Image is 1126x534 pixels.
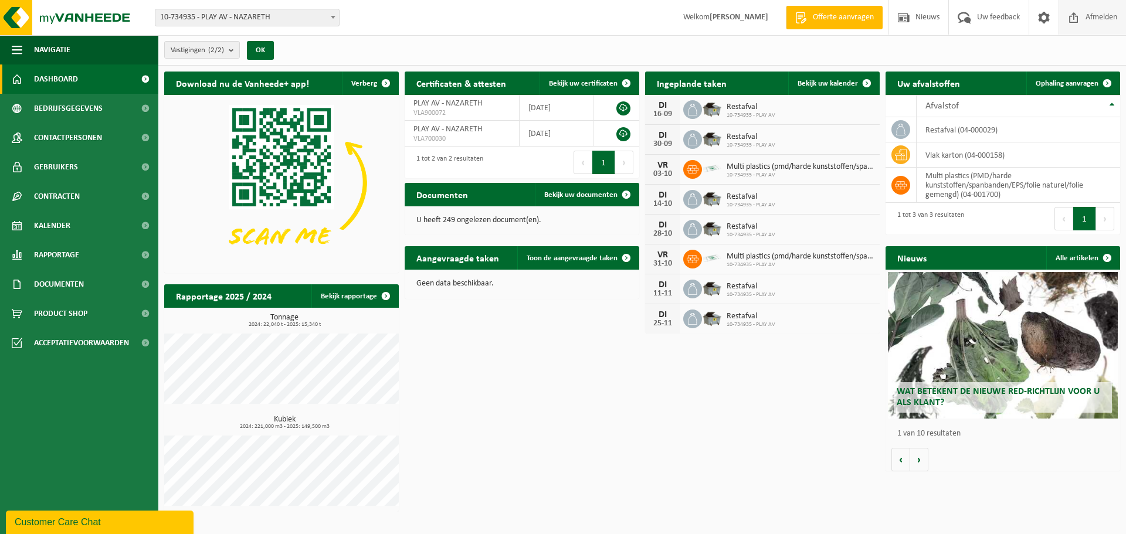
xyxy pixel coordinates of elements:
button: Vorige [891,448,910,471]
span: Afvalstof [925,101,959,111]
a: Bekijk uw certificaten [540,72,638,95]
img: WB-5000-GAL-GY-01 [702,188,722,208]
button: Verberg [342,72,398,95]
span: Multi plastics (pmd/harde kunststoffen/spanbanden/eps/folie naturel/folie gemeng... [727,252,874,261]
button: Previous [574,151,592,174]
span: 10-734935 - PLAY AV [727,232,775,239]
h2: Ingeplande taken [645,72,738,94]
h2: Nieuws [886,246,938,269]
span: Navigatie [34,35,70,64]
a: Wat betekent de nieuwe RED-richtlijn voor u als klant? [888,272,1118,419]
div: 11-11 [651,290,674,298]
span: Restafval [727,282,775,291]
a: Bekijk uw documenten [535,183,638,206]
img: WB-5000-GAL-GY-01 [702,218,722,238]
div: 1 tot 2 van 2 resultaten [411,149,483,175]
iframe: chat widget [6,508,196,534]
span: 10-734935 - PLAY AV [727,261,874,268]
h2: Uw afvalstoffen [886,72,972,94]
div: DI [651,191,674,200]
td: [DATE] [520,95,594,121]
span: Dashboard [34,64,78,94]
span: Offerte aanvragen [810,12,877,23]
span: 2024: 221,000 m3 - 2025: 149,500 m3 [170,424,399,430]
p: Geen data beschikbaar. [416,280,628,288]
span: Documenten [34,270,84,299]
span: Wat betekent de nieuwe RED-richtlijn voor u als klant? [897,387,1100,407]
span: VLA700030 [413,134,510,144]
span: Multi plastics (pmd/harde kunststoffen/spanbanden/eps/folie naturel/folie gemeng... [727,162,874,172]
span: Restafval [727,132,775,142]
div: 28-10 [651,230,674,238]
p: 1 van 10 resultaten [897,430,1114,438]
h2: Rapportage 2025 / 2024 [164,284,283,307]
img: WB-5000-GAL-GY-01 [702,128,722,148]
h2: Documenten [405,183,480,206]
button: Next [1096,207,1114,230]
span: 10-734935 - PLAY AV [727,202,775,209]
span: 10-734935 - PLAY AV [727,172,874,179]
button: 1 [1073,207,1096,230]
img: WB-5000-GAL-GY-01 [702,278,722,298]
span: Restafval [727,222,775,232]
span: PLAY AV - NAZARETH [413,125,483,134]
p: U heeft 249 ongelezen document(en). [416,216,628,225]
div: DI [651,101,674,110]
h3: Kubiek [170,416,399,430]
span: Bekijk uw documenten [544,191,618,199]
a: Alle artikelen [1046,246,1119,270]
span: 10-734935 - PLAY AV - NAZARETH [155,9,340,26]
h2: Certificaten & attesten [405,72,518,94]
count: (2/2) [208,46,224,54]
span: Rapportage [34,240,79,270]
span: Restafval [727,312,775,321]
h2: Download nu de Vanheede+ app! [164,72,321,94]
a: Bekijk rapportage [311,284,398,308]
div: VR [651,161,674,170]
span: Restafval [727,192,775,202]
span: Toon de aangevraagde taken [527,254,618,262]
button: OK [247,41,274,60]
div: DI [651,280,674,290]
td: restafval (04-000029) [917,117,1120,142]
div: 25-11 [651,319,674,328]
img: WB-5000-GAL-GY-01 [702,308,722,328]
img: Download de VHEPlus App [164,95,399,271]
div: 30-09 [651,140,674,148]
td: multi plastics (PMD/harde kunststoffen/spanbanden/EPS/folie naturel/folie gemengd) (04-001700) [917,168,1120,203]
span: Bekijk uw certificaten [549,80,618,87]
span: 10-734935 - PLAY AV [727,112,775,119]
h2: Aangevraagde taken [405,246,511,269]
div: 16-09 [651,110,674,118]
img: WB-5000-GAL-GY-01 [702,98,722,118]
div: 03-10 [651,170,674,178]
span: Contactpersonen [34,123,102,152]
span: Verberg [351,80,377,87]
td: [DATE] [520,121,594,147]
span: Kalender [34,211,70,240]
button: 1 [592,151,615,174]
button: Previous [1054,207,1073,230]
span: Restafval [727,103,775,112]
span: 2024: 22,040 t - 2025: 15,340 t [170,322,399,328]
span: Bekijk uw kalender [798,80,858,87]
span: Acceptatievoorwaarden [34,328,129,358]
a: Toon de aangevraagde taken [517,246,638,270]
button: Volgende [910,448,928,471]
span: PLAY AV - NAZARETH [413,99,483,108]
div: DI [651,310,674,319]
div: VR [651,250,674,260]
img: LP-SK-00500-LPE-16 [702,158,722,178]
a: Offerte aanvragen [786,6,883,29]
span: Product Shop [34,299,87,328]
td: vlak karton (04-000158) [917,142,1120,168]
span: 10-734935 - PLAY AV - NAZARETH [155,9,339,26]
a: Bekijk uw kalender [788,72,879,95]
span: 10-734935 - PLAY AV [727,291,775,298]
span: Bedrijfsgegevens [34,94,103,123]
button: Next [615,151,633,174]
div: 14-10 [651,200,674,208]
span: Contracten [34,182,80,211]
span: 10-734935 - PLAY AV [727,142,775,149]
